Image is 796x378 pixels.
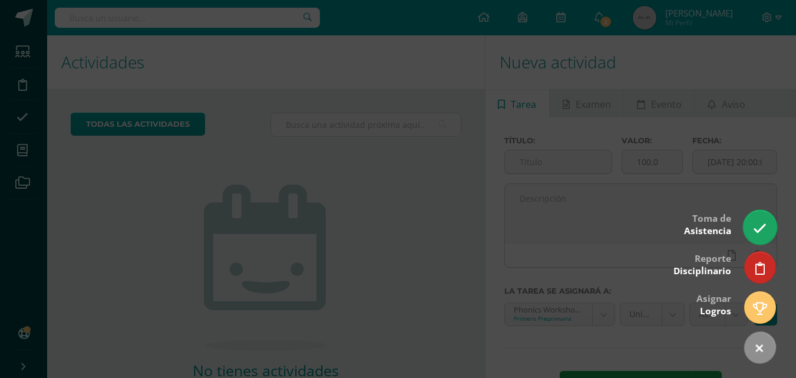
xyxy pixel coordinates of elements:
span: Asistencia [684,225,731,237]
span: Disciplinario [673,265,731,277]
div: Toma de [684,205,731,243]
div: Reporte [673,245,731,283]
span: Logros [700,305,731,317]
div: Asignar [696,285,731,323]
